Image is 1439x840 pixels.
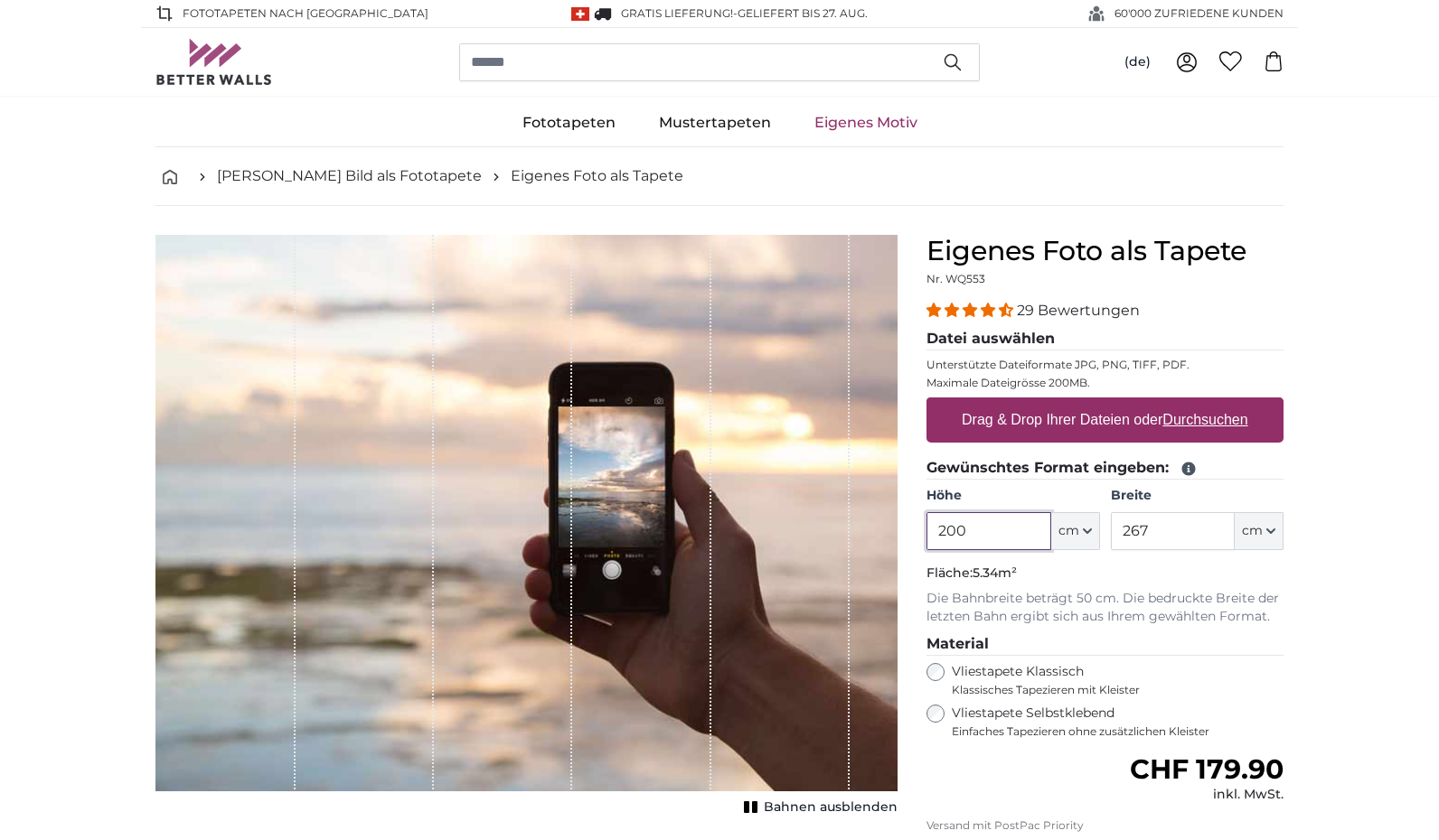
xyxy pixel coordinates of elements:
[511,165,683,187] a: Eigenes Foto als Tapete
[621,6,733,20] span: GRATIS Lieferung!
[926,272,985,285] span: Nr. WQ553
[1163,412,1248,427] u: Durchsuchen
[155,39,273,85] img: Betterwalls
[155,235,898,820] div: 1 of 1
[952,705,1284,739] label: Vliestapete Selbstklebend
[926,235,1284,267] h1: Eigenes Foto als Tapete
[1115,5,1284,22] span: 60'000 ZUFRIEDENE KUNDEN
[926,358,1284,372] p: Unterstützte Dateiformate JPG, PNG, TIFF, PDF.
[1242,522,1263,540] span: cm
[1058,522,1079,540] span: cm
[1017,302,1140,319] span: 29 Bewertungen
[1130,752,1284,786] span: CHF 179.90
[1130,786,1284,804] div: inkl. MwSt.
[1235,512,1284,550] button: cm
[1111,487,1284,505] label: Breite
[955,402,1256,438] label: Drag & Drop Ihrer Dateien oder
[926,590,1284,626] p: Die Bahnbreite beträgt 50 cm. Die bedruckte Breite der letzten Bahn ergibt sich aus Ihrem gewählt...
[926,302,1017,319] span: 4.34 stars
[926,487,1099,505] label: Höhe
[926,376,1284,390] p: Maximale Dateigrösse 200MB.
[155,147,1284,206] nav: breadcrumbs
[733,6,868,20] span: -
[501,99,637,146] a: Fototapeten
[217,165,482,187] a: [PERSON_NAME] Bild als Fototapete
[926,818,1284,833] p: Versand mit PostPac Priority
[155,235,898,791] img: personalised-photo
[926,565,1284,583] p: Fläche:
[764,798,898,817] span: Bahnen ausblenden
[926,633,1284,656] legend: Material
[1051,512,1100,550] button: cm
[637,99,793,146] a: Mustertapeten
[793,99,939,146] a: Eigenes Motiv
[952,663,1272,697] label: Vliestapete Klassisch
[738,795,898,820] button: Bahnen ausblenden
[926,328,1284,350] legend: Datei auswählen
[738,6,868,20] span: Geliefert bis 27. Aug.
[571,7,589,21] img: Schweiz
[973,565,1017,581] span: 5.34m²
[952,724,1284,739] span: Einfaches Tapezieren ohne zusätzlichen Kleister
[952,683,1272,697] span: Klassisches Tapezieren mit Kleister
[183,5,428,22] span: Fototapeten nach [GEOGRAPHIC_DATA]
[1110,46,1165,79] button: (de)
[926,457,1284,480] legend: Gewünschtes Format eingeben:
